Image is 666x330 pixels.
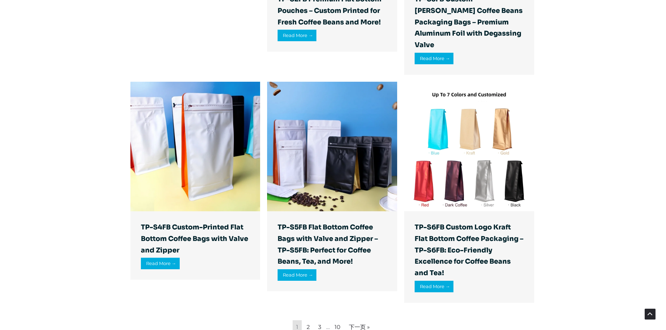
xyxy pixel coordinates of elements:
span: Read More → [283,33,313,38]
a: Read More → [141,258,180,269]
span: Read More → [146,261,176,266]
img: Coffee & Tea 6 [267,82,397,212]
img: Coffee & Tea 7 [404,82,534,212]
span: Read More → [420,56,450,61]
a: Read More → [278,269,316,281]
a: Read More → [415,53,453,64]
a: TP-S6FB Custom Logo Kraft Flat Bottom Coffee Packaging – TP-S6FB: Eco-Friendly Excellence for Cof... [404,143,534,149]
a: TP-S4FB Custom-Printed Flat Bottom Coffee Bags with Valve and Zipper [141,223,248,254]
a: Read More → [415,281,453,292]
a: TP-S4FB Custom-Printed Flat Bottom Coffee Bags with Valve and Zipper [130,143,260,149]
a: Read More → [278,30,316,41]
a: TP-S5FB Flat Bottom Coffee Bags with Valve and Zipper – TP-S5FB: Perfect for Coffee Beans, Tea, a... [267,143,397,149]
a: TP-S5FB Flat Bottom Coffee Bags with Valve and Zipper – TP-S5FB: Perfect for Coffee Beans, Tea, a... [278,223,378,266]
img: Coffee & Tea 5 [130,82,260,212]
span: Read More → [283,273,313,277]
span: Read More → [420,284,450,289]
a: TP-S6FB Custom Logo Kraft Flat Bottom Coffee Packaging – TP-S6FB: Eco-Friendly Excellence for Cof... [415,223,523,277]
